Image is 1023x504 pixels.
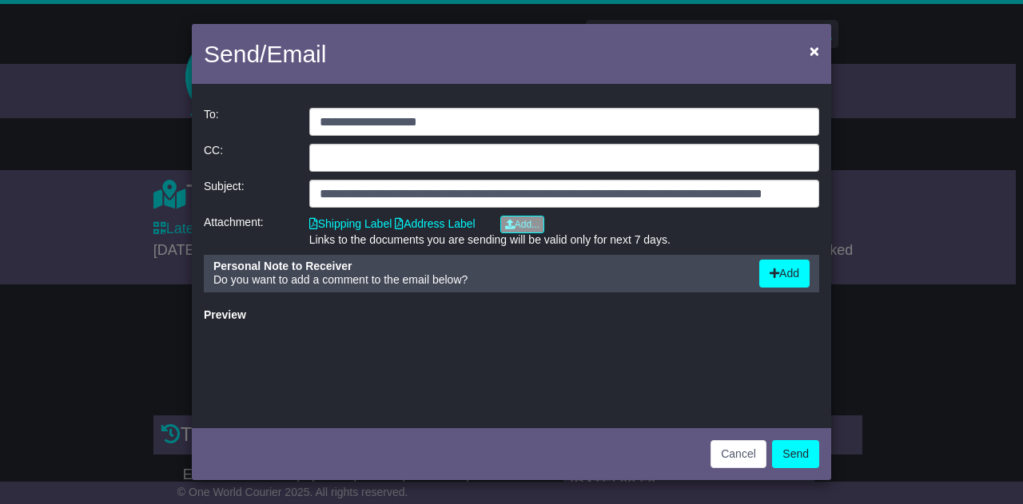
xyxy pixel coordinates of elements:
div: Links to the documents you are sending will be valid only for next 7 days. [309,233,819,247]
div: CC: [196,144,301,172]
h4: Send/Email [204,36,326,72]
div: To: [196,108,301,136]
a: Address Label [395,217,476,230]
a: Add... [500,216,544,233]
button: Send [772,440,819,468]
button: Close [802,34,827,67]
div: Attachment: [196,216,301,247]
div: Preview [204,308,819,322]
div: Subject: [196,180,301,208]
button: Cancel [711,440,766,468]
div: Do you want to add a comment to the email below? [205,260,751,288]
button: Add [759,260,810,288]
a: Shipping Label [309,217,392,230]
div: Personal Note to Receiver [213,260,743,273]
span: × [810,42,819,60]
